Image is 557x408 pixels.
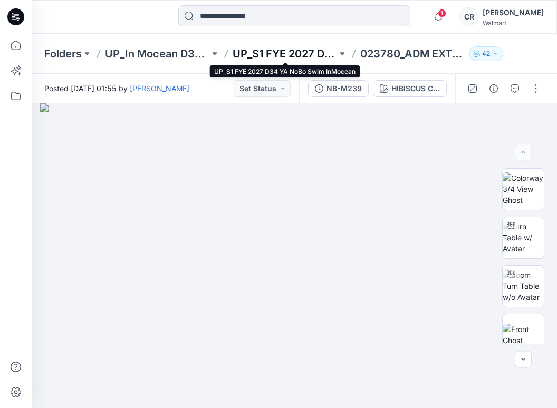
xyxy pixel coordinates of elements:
[503,221,544,254] img: Turn Table w/ Avatar
[469,46,503,61] button: 42
[44,46,82,61] a: Folders
[326,83,362,94] div: NB-M239
[130,84,189,93] a: [PERSON_NAME]
[459,7,478,26] div: CR
[44,83,189,94] span: Posted [DATE] 01:55 by
[482,48,490,60] p: 42
[373,80,447,97] button: HIBISCUS CRINKLE - TRUE CYAN
[483,6,544,19] div: [PERSON_NAME]
[105,46,209,61] a: UP_In Mocean D34 YA NoBo Swim
[503,324,544,346] img: Front Ghost
[40,103,548,408] img: eyJhbGciOiJIUzI1NiIsImtpZCI6IjAiLCJzbHQiOiJzZXMiLCJ0eXAiOiJKV1QifQ.eyJkYXRhIjp7InR5cGUiOiJzdG9yYW...
[503,172,544,206] img: Colorway 3/4 View Ghost
[503,269,544,303] img: Zoom Turn Table w/o Avatar
[233,46,337,61] a: UP_S1 FYE 2027 D34 YA NoBo Swim InMocean
[438,9,446,17] span: 1
[483,19,544,27] div: Walmart
[485,80,502,97] button: Details
[360,46,465,61] p: 023780_ADM EXTRA HIGH LEG UNDERWIRE ONE PIECE
[391,83,440,94] div: HIBISCUS CRINKLE - TRUE CYAN
[308,80,369,97] button: NB-M239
